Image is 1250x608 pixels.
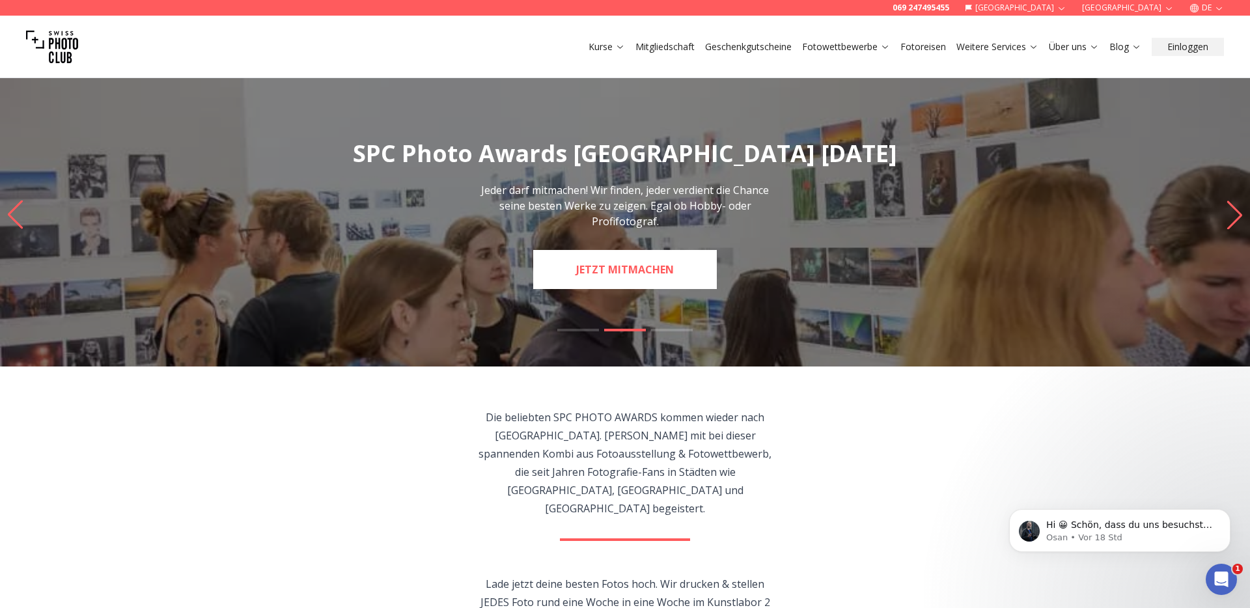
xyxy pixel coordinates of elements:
[990,482,1250,573] iframe: Intercom notifications Nachricht
[583,38,630,56] button: Kurse
[797,38,895,56] button: Fotowettbewerbe
[705,40,792,53] a: Geschenkgutscheine
[1206,564,1237,595] iframe: Intercom live chat
[951,38,1044,56] button: Weitere Services
[479,182,771,229] p: Jeder darf mitmachen! Wir finden, jeder verdient die Chance seine besten Werke zu zeigen. Egal ob...
[533,250,717,289] a: JETZT MITMACHEN
[630,38,700,56] button: Mitgliedschaft
[893,3,949,13] a: 069 247495455
[589,40,625,53] a: Kurse
[802,40,890,53] a: Fotowettbewerbe
[956,40,1038,53] a: Weitere Services
[477,408,774,518] p: Die beliebten SPC PHOTO AWARDS kommen wieder nach [GEOGRAPHIC_DATA]. [PERSON_NAME] mit bei dieser...
[900,40,946,53] a: Fotoreisen
[1232,564,1243,574] span: 1
[700,38,797,56] button: Geschenkgutscheine
[26,21,78,73] img: Swiss photo club
[1152,38,1224,56] button: Einloggen
[1109,40,1141,53] a: Blog
[1049,40,1099,53] a: Über uns
[1044,38,1104,56] button: Über uns
[895,38,951,56] button: Fotoreisen
[635,40,695,53] a: Mitgliedschaft
[1104,38,1146,56] button: Blog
